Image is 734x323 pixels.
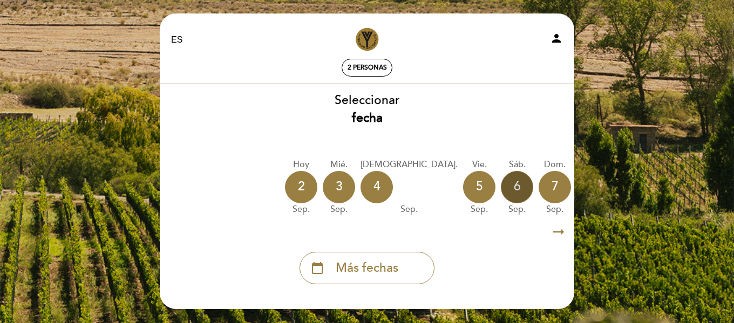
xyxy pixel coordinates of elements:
b: fecha [352,111,383,126]
a: Viñedos Yacoraite [300,25,434,55]
div: Seleccionar [159,92,575,127]
div: 2 [285,171,317,203]
div: sáb. [501,159,533,171]
div: 3 [323,171,355,203]
div: Hoy [285,159,317,171]
button: person [550,32,563,49]
div: sep. [361,203,458,216]
div: sep. [285,203,317,216]
div: vie. [463,159,495,171]
div: dom. [539,159,571,171]
span: 2 personas [348,64,387,72]
div: sep. [323,203,355,216]
div: 6 [501,171,533,203]
i: calendar_today [311,259,324,277]
div: sep. [501,203,533,216]
div: mié. [323,159,355,171]
i: arrow_right_alt [550,221,567,244]
div: sep. [463,203,495,216]
div: sep. [539,203,571,216]
div: 5 [463,171,495,203]
div: [DEMOGRAPHIC_DATA]. [361,159,458,171]
i: person [550,32,563,45]
span: Más fechas [336,259,398,277]
div: 4 [361,171,393,203]
div: 7 [539,171,571,203]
